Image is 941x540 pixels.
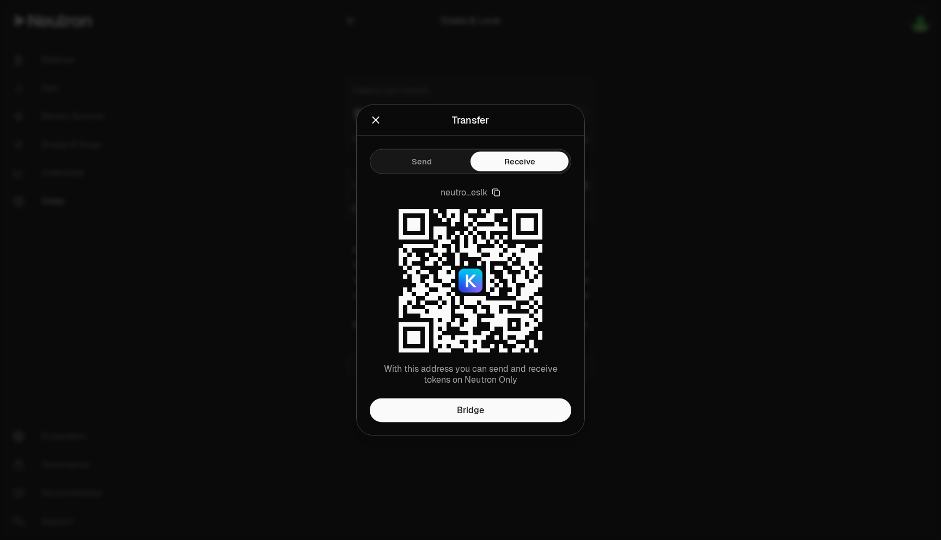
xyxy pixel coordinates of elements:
span: neutro...eslk [441,187,487,198]
button: neutro...eslk [441,187,500,198]
div: Transfer [452,113,489,128]
button: Close [370,113,382,128]
button: Send [372,152,471,171]
a: Bridge [370,398,571,422]
button: Receive [471,152,569,171]
p: With this address you can send and receive tokens on Neutron Only [370,364,571,385]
